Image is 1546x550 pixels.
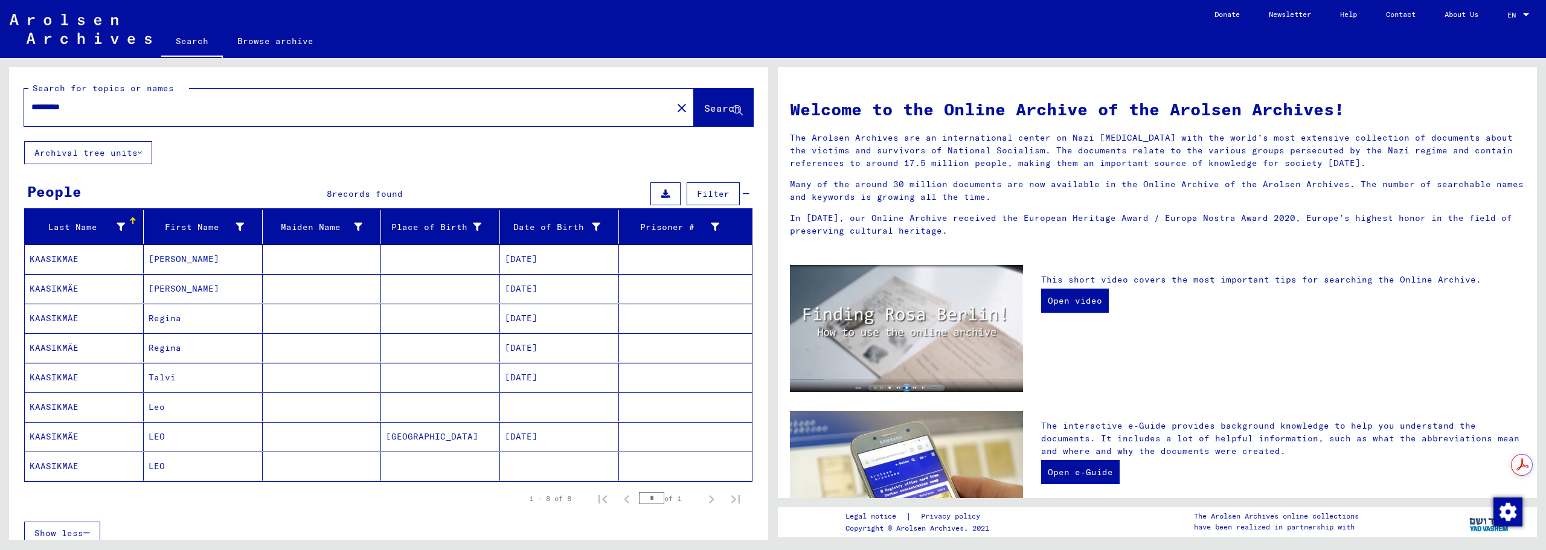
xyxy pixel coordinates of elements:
[500,363,619,392] mat-cell: [DATE]
[30,217,143,237] div: Last Name
[845,510,995,523] div: |
[1467,507,1512,537] img: yv_logo.png
[500,333,619,362] mat-cell: [DATE]
[381,210,500,244] mat-header-cell: Place of Birth
[386,221,481,234] div: Place of Birth
[386,217,499,237] div: Place of Birth
[529,493,571,504] div: 1 – 8 of 8
[790,265,1023,392] img: video.jpg
[790,178,1525,203] p: Many of the around 30 million documents are now available in the Online Archive of the Arolsen Ar...
[327,188,332,199] span: 8
[268,217,381,237] div: Maiden Name
[10,14,152,44] img: Arolsen_neg.svg
[624,221,719,234] div: Prisoner #
[25,363,144,392] mat-cell: KAASIKMAE
[25,333,144,362] mat-cell: KAASIKMÄE
[1194,522,1359,532] p: have been realized in partnership with
[790,212,1525,237] p: In [DATE], our Online Archive received the European Heritage Award / Europa Nostra Award 2020, Eu...
[911,510,995,523] a: Privacy policy
[845,523,995,534] p: Copyright © Arolsen Archives, 2021
[24,141,152,164] button: Archival tree units
[144,304,263,333] mat-cell: Regina
[332,188,403,199] span: records found
[25,452,144,481] mat-cell: KAASIKMAE
[144,452,263,481] mat-cell: LEO
[619,210,752,244] mat-header-cell: Prisoner #
[1041,289,1109,313] a: Open video
[639,493,699,504] div: of 1
[624,217,737,237] div: Prisoner #
[33,83,174,94] mat-label: Search for topics or names
[500,245,619,273] mat-cell: [DATE]
[144,210,263,244] mat-header-cell: First Name
[790,97,1525,122] h1: Welcome to the Online Archive of the Arolsen Archives!
[505,217,618,237] div: Date of Birth
[790,132,1525,170] p: The Arolsen Archives are an international center on Nazi [MEDICAL_DATA] with the world’s most ext...
[675,101,689,115] mat-icon: close
[263,210,382,244] mat-header-cell: Maiden Name
[24,522,100,545] button: Show less
[144,422,263,451] mat-cell: LEO
[25,422,144,451] mat-cell: KAASIKMÄE
[694,89,753,126] button: Search
[591,487,615,511] button: First page
[149,217,262,237] div: First Name
[845,510,906,523] a: Legal notice
[25,304,144,333] mat-cell: KAASIKMÀE
[27,181,82,202] div: People
[615,487,639,511] button: Previous page
[1493,497,1522,526] div: Change consent
[144,274,263,303] mat-cell: [PERSON_NAME]
[687,182,740,205] button: Filter
[30,221,125,234] div: Last Name
[25,274,144,303] mat-cell: KAASIKMÄE
[500,304,619,333] mat-cell: [DATE]
[144,392,263,421] mat-cell: Leo
[1041,273,1525,286] p: This short video covers the most important tips for searching the Online Archive.
[144,363,263,392] mat-cell: Talvi
[381,422,500,451] mat-cell: [GEOGRAPHIC_DATA]
[697,188,730,199] span: Filter
[500,422,619,451] mat-cell: [DATE]
[699,487,723,511] button: Next page
[25,245,144,273] mat-cell: KAASIKMAE
[144,333,263,362] mat-cell: Regina
[268,221,363,234] div: Maiden Name
[505,221,600,234] div: Date of Birth
[144,245,263,273] mat-cell: [PERSON_NAME]
[1493,497,1522,526] img: Change consent
[1041,460,1120,484] a: Open e-Guide
[1194,511,1359,522] p: The Arolsen Archives online collections
[1041,420,1525,458] p: The interactive e-Guide provides background knowledge to help you understand the documents. It in...
[1507,11,1521,19] span: EN
[500,274,619,303] mat-cell: [DATE]
[161,27,223,58] a: Search
[670,95,694,120] button: Clear
[25,210,144,244] mat-header-cell: Last Name
[34,528,83,539] span: Show less
[25,392,144,421] mat-cell: KAASIKMAE
[223,27,328,56] a: Browse archive
[704,102,740,114] span: Search
[149,221,244,234] div: First Name
[500,210,619,244] mat-header-cell: Date of Birth
[723,487,748,511] button: Last page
